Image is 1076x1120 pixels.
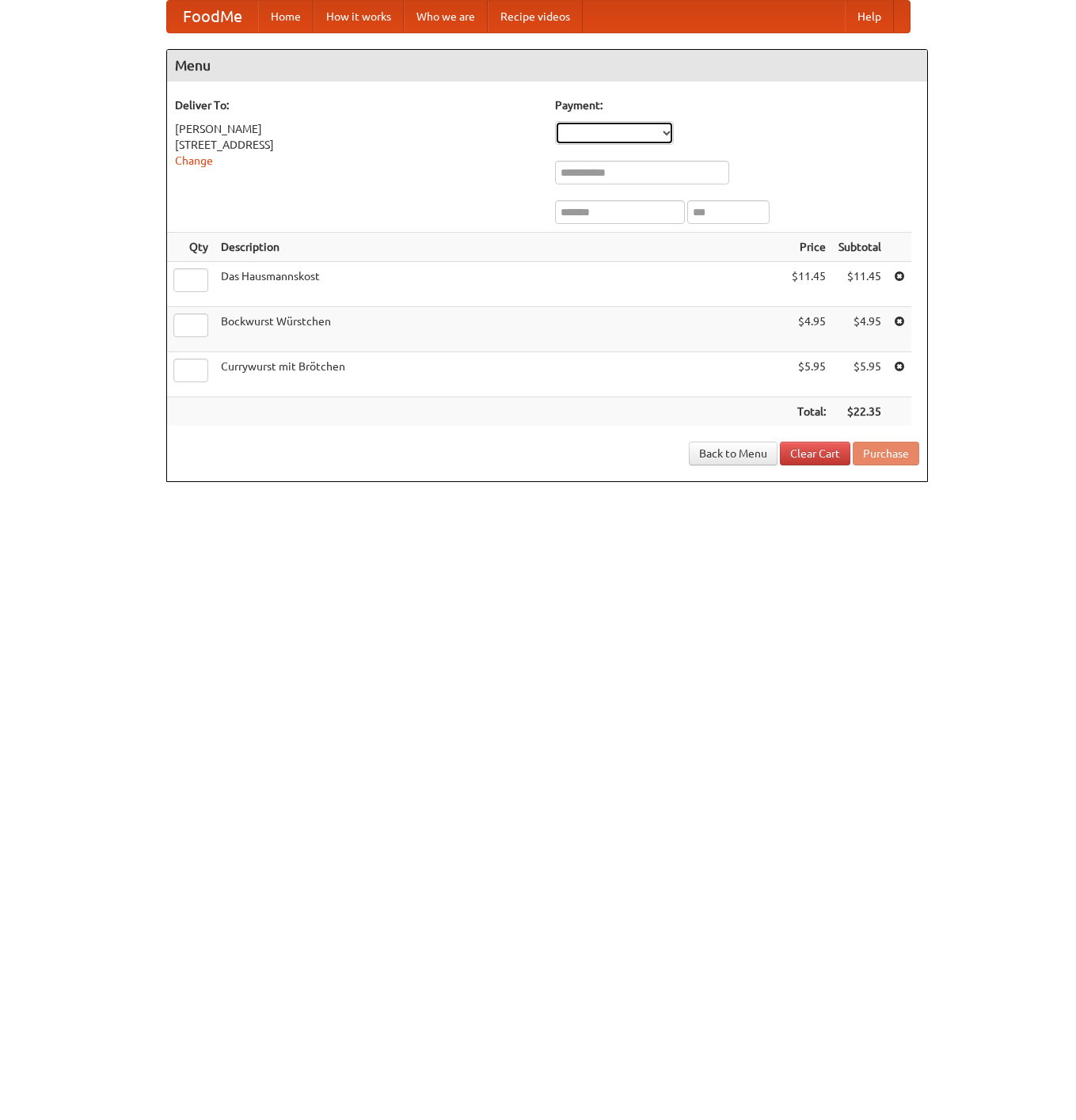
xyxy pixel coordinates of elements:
[314,1,404,32] a: How it works
[167,1,258,32] a: FoodMe
[785,262,832,307] td: $11.45
[785,397,832,427] th: Total:
[175,121,539,137] div: [PERSON_NAME]
[175,154,213,167] a: Change
[167,50,927,82] h4: Menu
[832,307,888,352] td: $4.95
[215,262,785,307] td: Das Hausmannskost
[175,97,539,113] h5: Deliver To:
[785,233,832,262] th: Price
[215,233,785,262] th: Description
[785,352,832,397] td: $5.95
[167,233,215,262] th: Qty
[832,352,888,397] td: $5.95
[215,352,785,397] td: Currywurst mit Brötchen
[845,1,894,32] a: Help
[832,233,888,262] th: Subtotal
[404,1,488,32] a: Who we are
[488,1,583,32] a: Recipe videos
[780,442,850,465] a: Clear Cart
[689,442,778,465] a: Back to Menu
[832,397,888,427] th: $22.35
[215,307,785,352] td: Bockwurst Würstchen
[832,262,888,307] td: $11.45
[785,307,832,352] td: $4.95
[853,442,919,465] button: Purchase
[175,137,539,153] div: [STREET_ADDRESS]
[555,97,919,113] h5: Payment:
[258,1,314,32] a: Home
